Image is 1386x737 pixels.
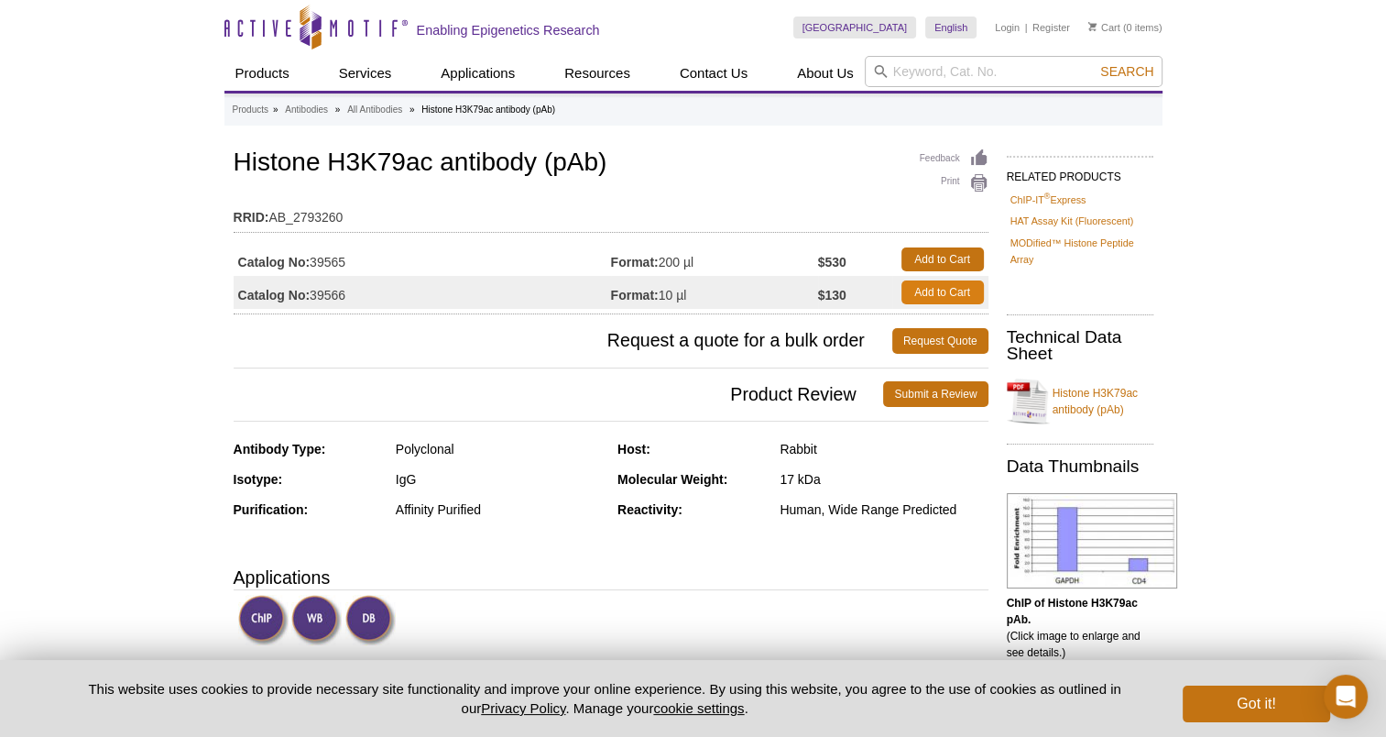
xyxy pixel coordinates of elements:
li: (0 items) [1088,16,1162,38]
strong: Catalog No: [238,254,311,270]
a: Products [233,102,268,118]
a: HAT Assay Kit (Fluorescent) [1010,213,1134,229]
span: Search [1100,64,1153,79]
img: ChIP Validated [238,595,289,645]
h1: Histone H3K79ac antibody (pAb) [234,148,988,180]
h2: RELATED PRODUCTS [1007,156,1153,189]
a: All Antibodies [347,102,402,118]
strong: Isotype: [234,472,283,487]
img: Western Blot Validated [291,595,342,645]
a: Privacy Policy [481,700,565,716]
button: cookie settings [653,700,744,716]
p: (Click image to enlarge and see details.) [1007,595,1153,661]
a: [GEOGRAPHIC_DATA] [793,16,917,38]
img: Your Cart [1088,22,1097,31]
sup: ® [1044,192,1051,201]
strong: Format: [611,287,659,303]
a: Cart [1088,21,1120,34]
a: MODified™ Histone Peptide Array [1010,235,1150,268]
strong: $130 [818,287,846,303]
a: Applications [430,56,526,91]
strong: Host: [617,442,650,456]
a: Antibodies [285,102,328,118]
div: Rabbit [780,441,988,457]
a: Contact Us [669,56,758,91]
li: » [335,104,341,115]
a: About Us [786,56,865,91]
a: Register [1032,21,1070,34]
b: ChIP of Histone H3K79ac pAb. [1007,597,1138,626]
span: Product Review [234,381,884,407]
a: Submit a Review [883,381,988,407]
h2: Data Thumbnails [1007,458,1153,475]
td: AB_2793260 [234,198,988,227]
li: » [409,104,415,115]
div: 17 kDa [780,471,988,488]
h2: Technical Data Sheet [1007,329,1153,362]
a: Feedback [920,148,988,169]
a: Add to Cart [901,280,984,304]
a: Request Quote [892,328,988,354]
td: 39565 [234,243,611,276]
div: Polyclonal [396,441,604,457]
a: Services [328,56,403,91]
div: Affinity Purified [396,501,604,518]
a: Histone H3K79ac antibody (pAb) [1007,374,1153,429]
div: Open Intercom Messenger [1324,675,1368,719]
a: Resources [553,56,641,91]
a: Add to Cart [901,247,984,271]
li: » [273,104,278,115]
a: ChIP-IT®Express [1010,192,1086,208]
strong: Antibody Type: [234,442,326,456]
strong: Reactivity: [617,502,682,517]
td: 10 µl [611,276,818,309]
a: English [925,16,977,38]
strong: Catalog No: [238,287,311,303]
img: Histone H3K79ac antibody (pAb) tested by ChIP. [1007,493,1177,588]
div: IgG [396,471,604,488]
td: 39566 [234,276,611,309]
p: This website uses cookies to provide necessary site functionality and improve your online experie... [57,679,1153,718]
a: Login [995,21,1020,34]
h2: Enabling Epigenetics Research [417,22,600,38]
li: Histone H3K79ac antibody (pAb) [421,104,555,115]
span: Request a quote for a bulk order [234,328,892,354]
a: Products [224,56,300,91]
input: Keyword, Cat. No. [865,56,1162,87]
strong: Purification: [234,502,309,517]
h3: Applications [234,564,988,591]
button: Got it! [1183,686,1329,722]
div: Human, Wide Range Predicted [780,501,988,518]
li: | [1025,16,1028,38]
strong: Format: [611,254,659,270]
strong: Molecular Weight: [617,472,727,487]
strong: $530 [818,254,846,270]
a: Print [920,173,988,193]
strong: RRID: [234,209,269,225]
button: Search [1095,63,1159,80]
img: Dot Blot Validated [345,595,396,645]
td: 200 µl [611,243,818,276]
